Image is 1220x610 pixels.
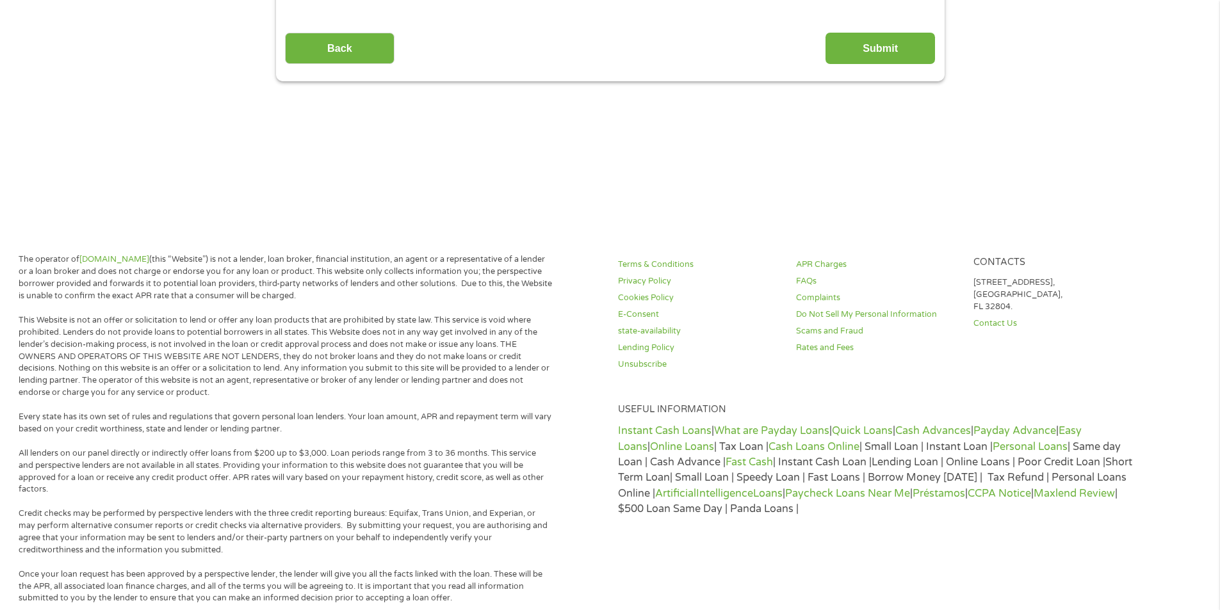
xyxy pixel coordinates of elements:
[796,292,959,304] a: Complaints
[618,292,781,304] a: Cookies Policy
[618,404,1136,416] h4: Useful Information
[796,275,959,287] a: FAQs
[726,456,773,469] a: Fast Cash
[618,275,781,287] a: Privacy Policy
[973,257,1136,269] h4: Contacts
[753,487,783,500] a: Loans
[696,487,753,500] a: Intelligence
[973,424,1056,437] a: Payday Advance
[973,277,1136,313] p: [STREET_ADDRESS], [GEOGRAPHIC_DATA], FL 32804.
[618,424,712,437] a: Instant Cash Loans
[618,325,781,337] a: state-availability
[796,259,959,271] a: APR Charges
[895,424,971,437] a: Cash Advances
[1034,487,1115,500] a: Maxlend Review
[19,253,553,302] p: The operator of (this “Website”) is not a lender, loan broker, financial institution, an agent or...
[913,487,965,500] a: Préstamos
[618,358,781,371] a: Unsubscribe
[618,342,781,354] a: Lending Policy
[714,424,829,437] a: What are Payday Loans
[19,447,553,496] p: All lenders on our panel directly or indirectly offer loans from $200 up to $3,000. Loan periods ...
[832,424,893,437] a: Quick Loans
[618,309,781,321] a: E-Consent
[973,317,1136,330] a: Contact Us
[19,314,553,399] p: This Website is not an offer or solicitation to lend or offer any loan products that are prohibit...
[650,440,714,453] a: Online Loans
[618,259,781,271] a: Terms & Conditions
[796,309,959,321] a: Do Not Sell My Personal Information
[796,342,959,354] a: Rates and Fees
[993,440,1068,453] a: Personal Loans
[79,254,149,264] a: [DOMAIN_NAME]
[19,508,553,556] p: Credit checks may be performed by perspective lenders with the three credit reporting bureaus: Eq...
[285,33,394,64] input: Back
[618,423,1136,517] p: | | | | | | | Tax Loan | | Small Loan | Instant Loan | | Same day Loan | Cash Advance | | Instant...
[618,424,1082,453] a: Easy Loans
[19,568,553,605] p: Once your loan request has been approved by a perspective lender, the lender will give you all th...
[655,487,696,500] a: Artificial
[769,440,859,453] a: Cash Loans Online
[826,33,935,64] input: Submit
[968,487,1031,500] a: CCPA Notice
[796,325,959,337] a: Scams and Fraud
[785,487,910,500] a: Paycheck Loans Near Me
[19,411,553,435] p: Every state has its own set of rules and regulations that govern personal loan lenders. Your loan...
